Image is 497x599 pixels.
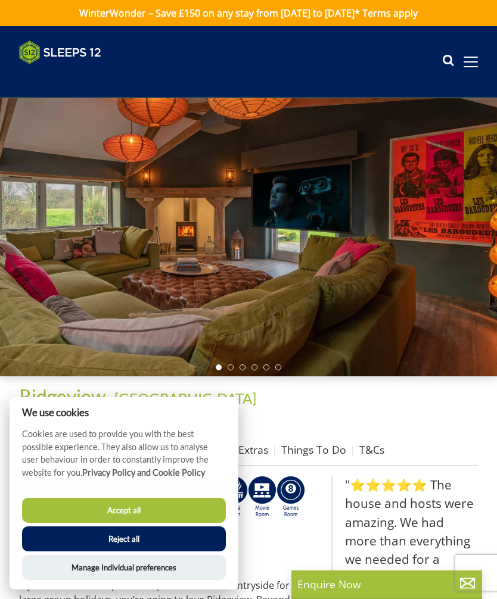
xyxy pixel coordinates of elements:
[114,389,256,407] a: [GEOGRAPHIC_DATA]
[10,407,238,418] h2: We use cookies
[13,71,138,82] iframe: Customer reviews powered by Trustpilot
[19,385,110,408] a: Ridgeview
[19,40,101,64] img: Sleeps 12
[110,389,256,407] span: -
[359,442,384,457] a: T&Cs
[10,428,238,488] p: Cookies are used to provide you with the best possible experience. They also allow us to analyse ...
[82,467,205,478] a: Privacy Policy and Cookie Policy
[281,442,346,457] a: Things To Do
[277,476,305,519] img: AD_4nXdrZMsjcYNLGsKuA84hRzvIbesVCpXJ0qqnwZoX5ch9Zjv73tWe4fnFRs2gJ9dSiUubhZXckSJX_mqrZBmYExREIfryF...
[22,498,226,523] button: Accept all
[22,526,226,551] button: Reject all
[297,576,476,592] p: Enquire Now
[248,476,277,519] img: AD_4nXf5HeMvqMpcZ0fO9nf7YF2EIlv0l3oTPRmiQvOQ93g4dO1Y4zXKGJcBE5M2T8mhAf-smX-gudfzQQnK9-uH4PEbWu2YP...
[238,442,268,457] a: Extras
[22,555,226,580] button: Manage Individual preferences
[19,385,106,408] span: Ridgeview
